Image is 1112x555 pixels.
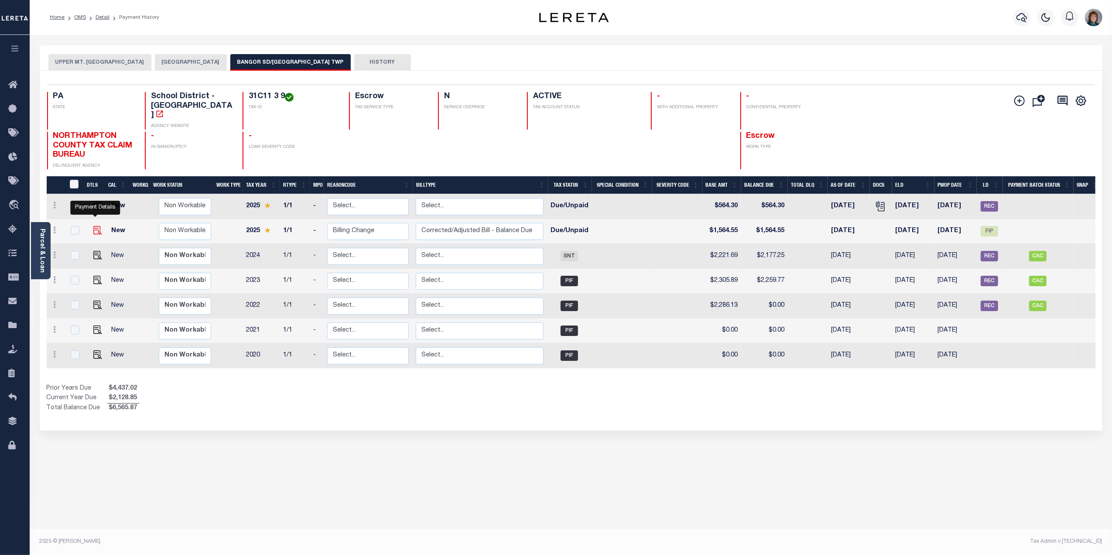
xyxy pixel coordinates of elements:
span: NORTHAMPTON COUNTY TAX CLAIM BUREAU [53,132,133,159]
td: New [108,319,134,343]
p: AGENCY WEBSITE [151,123,232,130]
a: Home [50,15,65,20]
td: [DATE] [828,343,870,368]
h4: N [444,92,517,102]
td: [DATE] [934,194,976,219]
td: Due/Unpaid [547,219,592,244]
td: 2022 [243,294,280,319]
th: ReasonCode: activate to sort column ascending [324,176,413,194]
td: [DATE] [892,343,934,368]
td: $0.00 [741,343,788,368]
th: Total DLQ: activate to sort column ascending [788,176,828,194]
td: New [108,244,134,269]
p: SERVICE OVERRIDE [444,104,517,111]
span: $4,437.02 [107,384,139,394]
td: 2020 [243,343,280,368]
div: Payment Details [70,201,120,215]
th: Work Status [150,176,213,194]
td: New [108,269,134,294]
td: $1,564.55 [741,219,788,244]
td: [DATE] [934,319,976,343]
td: - [310,194,324,219]
td: $0.00 [702,343,741,368]
span: CAC [1029,301,1047,311]
a: Detail [96,15,109,20]
span: - [657,92,660,100]
td: $564.30 [702,194,741,219]
img: logo-dark.svg [539,13,609,22]
td: [DATE] [828,269,870,294]
th: Payment Batch Status: activate to sort column ascending [1003,176,1074,194]
span: PIF [561,350,578,361]
h4: 31C11 3 9 [249,92,339,102]
td: [DATE] [934,269,976,294]
th: WorkQ [130,176,150,194]
a: CAC [1029,278,1047,284]
td: [DATE] [892,194,934,219]
td: [DATE] [828,244,870,269]
td: [DATE] [934,244,976,269]
th: &nbsp;&nbsp;&nbsp;&nbsp;&nbsp;&nbsp;&nbsp;&nbsp;&nbsp;&nbsp; [47,176,65,194]
td: $564.30 [741,194,788,219]
p: WITH ADDITIONAL PROPERTY [657,104,729,111]
span: REC [981,201,998,212]
td: 2025 [243,219,280,244]
span: $6,565.87 [107,404,139,413]
span: PIF [561,276,578,286]
a: REC [981,203,998,209]
img: Star.svg [264,202,270,208]
th: LD: activate to sort column ascending [977,176,1003,194]
td: - [310,269,324,294]
td: 2025 [243,194,280,219]
span: $2,128.85 [107,394,139,403]
td: $2,286.13 [702,294,741,319]
p: TAX ACCOUNT STATUS [533,104,640,111]
p: STATE [53,104,134,111]
span: - [151,132,154,140]
p: WORK TYPE [746,144,828,151]
td: - [310,244,324,269]
td: $2,177.25 [741,244,788,269]
div: Tax Admin v.[TECHNICAL_ID] [578,538,1102,545]
th: CAL: activate to sort column ascending [105,176,130,194]
a: REC [981,303,998,309]
td: New [108,194,134,219]
span: SNT [561,251,578,261]
td: 1/1 [280,219,310,244]
th: Special Condition: activate to sort column ascending [592,176,652,194]
td: New [108,219,134,244]
td: $0.00 [741,319,788,343]
td: 1/1 [280,294,310,319]
td: 2023 [243,269,280,294]
td: 2024 [243,244,280,269]
img: Star.svg [264,227,270,233]
td: - [310,294,324,319]
i: travel_explore [8,200,22,211]
span: - [249,132,252,140]
th: As of Date: activate to sort column ascending [828,176,870,194]
a: Parcel & Loan [39,229,45,273]
td: $0.00 [702,319,741,343]
td: Total Balance Due [47,404,107,413]
td: [DATE] [934,343,976,368]
td: $1,564.55 [702,219,741,244]
button: [GEOGRAPHIC_DATA] [155,54,227,71]
td: [DATE] [892,319,934,343]
th: Tax Status: activate to sort column ascending [548,176,592,194]
a: OMS [74,15,86,20]
th: Severity Code: activate to sort column ascending [652,176,702,194]
td: $2,305.89 [702,269,741,294]
span: CAC [1029,276,1047,286]
span: - [746,92,749,100]
td: - [310,319,324,343]
td: [DATE] [934,294,976,319]
td: 1/1 [280,269,310,294]
td: 1/1 [280,343,310,368]
a: REC [981,253,998,259]
th: DTLS [84,176,105,194]
td: 2021 [243,319,280,343]
td: [DATE] [828,319,870,343]
h4: Escrow [355,92,428,102]
td: Prior Years Due [47,384,107,394]
td: [DATE] [828,294,870,319]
